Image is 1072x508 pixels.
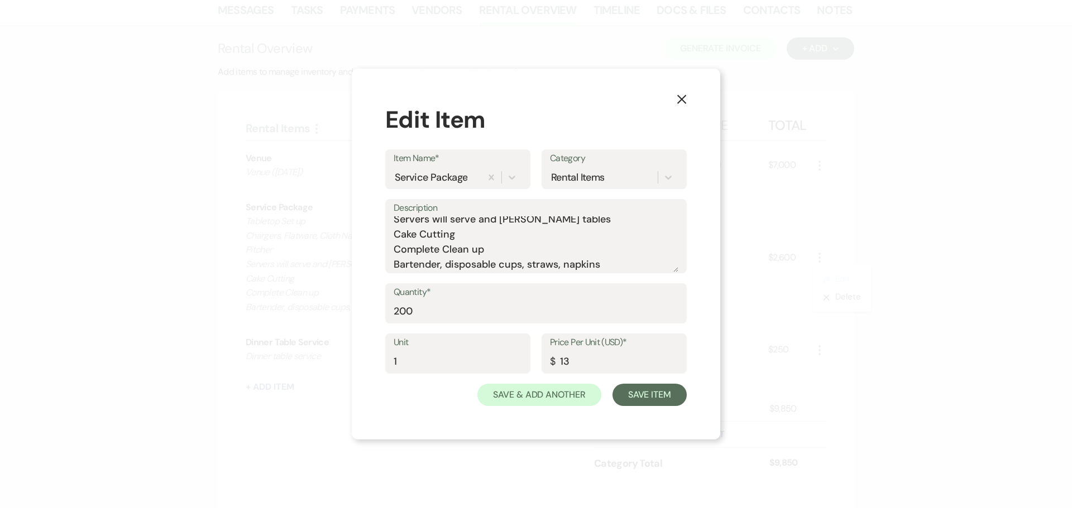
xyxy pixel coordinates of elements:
label: Item Name* [394,151,522,167]
button: Save & Add Another [477,384,601,406]
label: Quantity* [394,284,678,301]
button: Save Item [612,384,687,406]
label: Price Per Unit (USD)* [550,335,678,351]
div: Service Package [395,170,467,185]
div: $ [550,354,555,369]
label: Category [550,151,678,167]
label: Unit [394,335,522,351]
div: Edit Item [385,102,687,137]
label: Description [394,200,678,216]
textarea: Tabletop Set up Chargers, Flatware, Cloth Napkin, Water glass, Champagne Flute, Water Pitcher Ser... [394,216,678,272]
div: Rental Items [551,170,604,185]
